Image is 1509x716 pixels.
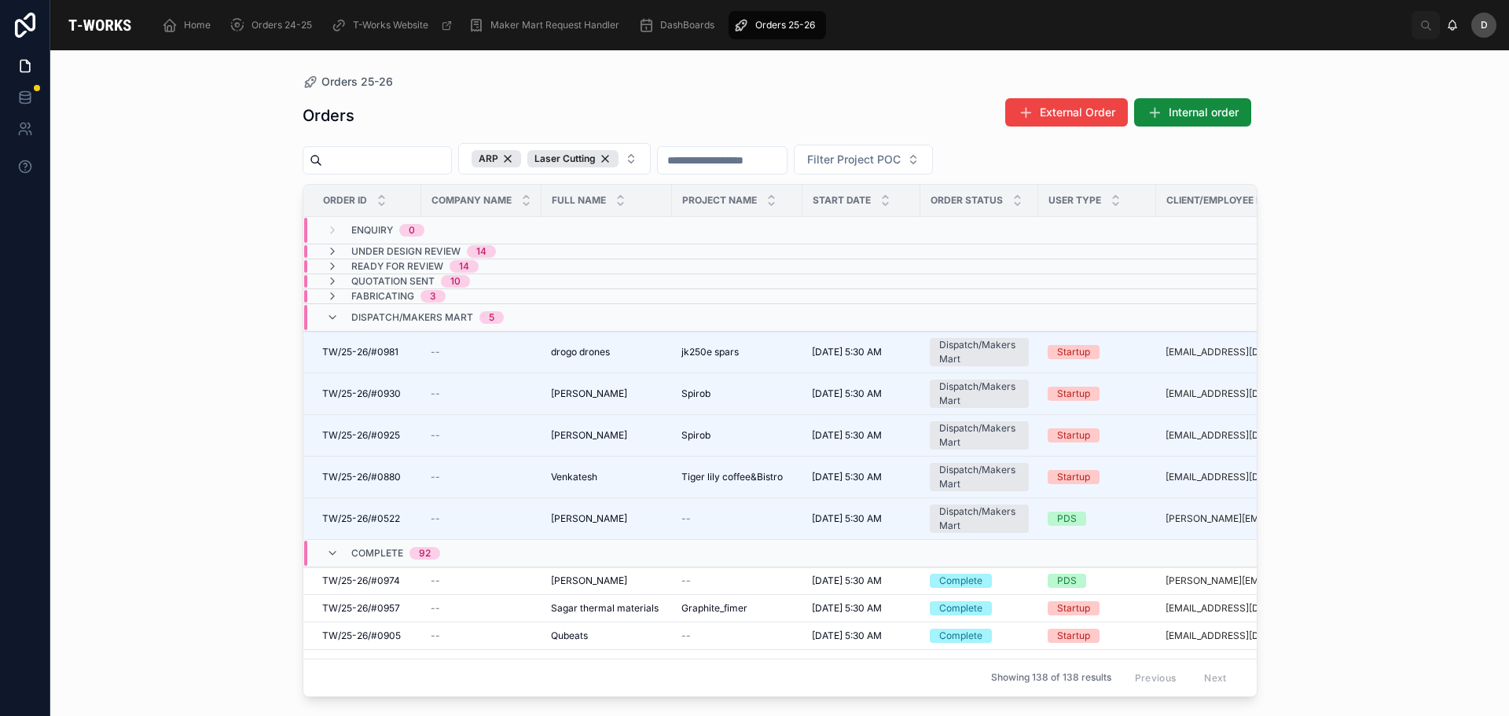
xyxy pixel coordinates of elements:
[450,275,461,288] div: 10
[1057,512,1077,526] div: PDS
[1166,512,1305,525] a: [PERSON_NAME][EMAIL_ADDRESS][DOMAIN_NAME]
[1048,345,1147,359] a: Startup
[1166,630,1305,642] a: [EMAIL_ADDRESS][DOMAIN_NAME]
[1166,346,1305,358] a: [EMAIL_ADDRESS][DOMAIN_NAME]
[551,512,627,525] span: [PERSON_NAME]
[419,547,431,560] div: 92
[1134,98,1251,127] button: Internal order
[351,275,435,288] span: Quotation Sent
[551,512,663,525] a: [PERSON_NAME]
[681,346,739,358] span: jk250e spars
[812,471,882,483] span: [DATE] 5:30 AM
[1048,574,1147,588] a: PDS
[251,19,312,31] span: Orders 24-25
[939,338,1019,366] div: Dispatch/Makers Mart
[431,346,440,358] span: --
[1048,470,1147,484] a: Startup
[681,602,747,615] span: Graphite_fimer
[351,547,403,560] span: Complete
[322,387,401,400] span: TW/25-26/#0930
[1048,512,1147,526] a: PDS
[812,346,882,358] span: [DATE] 5:30 AM
[812,575,882,587] span: [DATE] 5:30 AM
[322,602,412,615] a: TW/25-26/#0957
[322,630,401,642] span: TW/25-26/#0905
[681,575,793,587] a: --
[1166,429,1305,442] a: [EMAIL_ADDRESS][DOMAIN_NAME]
[930,421,1029,450] a: Dispatch/Makers Mart
[681,512,793,525] a: --
[527,150,619,167] div: Laser Cutting
[351,290,414,303] span: Fabricating
[225,11,323,39] a: Orders 24-25
[991,672,1111,685] span: Showing 138 of 138 results
[431,387,440,400] span: --
[813,194,871,207] span: Start Date
[681,630,691,642] span: --
[551,630,588,642] span: Qubeats
[681,602,793,615] a: Graphite_fimer
[1057,345,1090,359] div: Startup
[489,311,494,324] div: 5
[527,150,619,167] button: Unselect LASER_CUTTING
[681,429,793,442] a: Spirob
[1166,471,1305,483] a: [EMAIL_ADDRESS][DOMAIN_NAME]
[812,387,911,400] a: [DATE] 5:30 AM
[812,429,911,442] a: [DATE] 5:30 AM
[322,429,400,442] span: TW/25-26/#0925
[431,630,532,642] a: --
[353,19,428,31] span: T-Works Website
[551,630,663,642] a: Qubeats
[551,429,627,442] span: [PERSON_NAME]
[1166,575,1305,587] a: [PERSON_NAME][EMAIL_ADDRESS][DOMAIN_NAME]
[476,245,486,258] div: 14
[322,471,401,483] span: TW/25-26/#0880
[939,380,1019,408] div: Dispatch/Makers Mart
[755,19,815,31] span: Orders 25-26
[681,429,710,442] span: Spirob
[551,602,659,615] span: Sagar thermal materials
[323,194,367,207] span: Order ID
[681,346,793,358] a: jk250e spars
[812,630,911,642] a: [DATE] 5:30 AM
[326,11,461,39] a: T-Works Website
[409,224,415,237] div: 0
[322,429,412,442] a: TW/25-26/#0925
[431,429,440,442] span: --
[157,11,222,39] a: Home
[633,11,725,39] a: DashBoards
[321,74,393,90] span: Orders 25-26
[1166,194,1285,207] span: Client/Employee Email
[322,630,412,642] a: TW/25-26/#0905
[322,346,412,358] a: TW/25-26/#0981
[939,463,1019,491] div: Dispatch/Makers Mart
[1481,19,1488,31] span: D
[660,19,714,31] span: DashBoards
[812,512,882,525] span: [DATE] 5:30 AM
[431,512,440,525] span: --
[322,346,398,358] span: TW/25-26/#0981
[1166,602,1305,615] a: [EMAIL_ADDRESS][DOMAIN_NAME]
[149,8,1412,42] div: scrollable content
[431,387,532,400] a: --
[1048,194,1101,207] span: User Type
[551,471,597,483] span: Venkatesh
[682,194,757,207] span: Project Name
[939,601,982,615] div: Complete
[472,150,521,167] div: ARP
[322,387,412,400] a: TW/25-26/#0930
[431,194,512,207] span: Company Name
[552,194,606,207] span: Full Name
[431,630,440,642] span: --
[551,387,627,400] span: [PERSON_NAME]
[681,471,783,483] span: Tiger lily coffee&Bistro
[322,471,412,483] a: TW/25-26/#0880
[431,575,440,587] span: --
[812,575,911,587] a: [DATE] 5:30 AM
[303,74,393,90] a: Orders 25-26
[1040,105,1115,120] span: External Order
[1057,629,1090,643] div: Startup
